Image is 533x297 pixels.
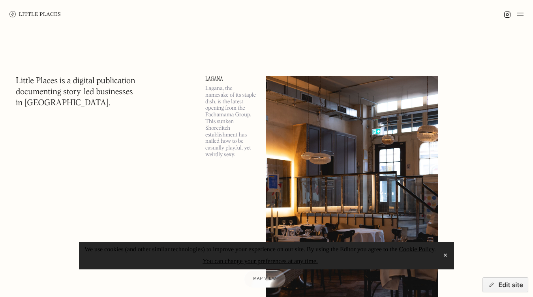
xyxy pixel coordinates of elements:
a: Cookie Policy [399,246,434,253]
p: Lagana, the namesake of its staple dish, is the latest opening from the Pachamama Group. This sun... [205,85,257,158]
a: Map view [244,270,286,288]
span: Map view [253,276,276,281]
button: Edit site [482,277,528,292]
button: Close [440,250,451,262]
a: Lagana [205,76,257,82]
h1: Little Places is a digital publication documenting story-led businesses in [GEOGRAPHIC_DATA]. [16,76,135,109]
button: You can change your preferences at any time. [203,257,318,266]
span: We use cookies (and other similar technologies) to improve your experience on our site. By using ... [84,246,436,253]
